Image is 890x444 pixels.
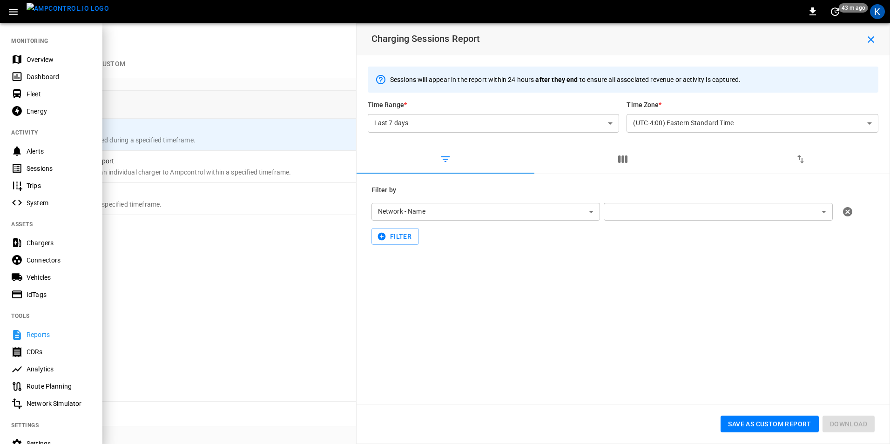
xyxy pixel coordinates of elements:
[27,107,91,116] div: Energy
[828,4,843,19] button: set refresh interval
[27,256,91,265] div: Connectors
[27,290,91,299] div: IdTags
[27,164,91,173] div: Sessions
[870,4,885,19] div: profile-icon
[27,399,91,408] div: Network Simulator
[27,55,91,64] div: Overview
[27,3,109,14] img: ampcontrol.io logo
[27,238,91,248] div: Chargers
[27,382,91,391] div: Route Planning
[27,347,91,357] div: CDRs
[27,181,91,190] div: Trips
[27,198,91,208] div: System
[27,330,91,339] div: Reports
[839,3,868,13] span: 43 m ago
[27,364,91,374] div: Analytics
[27,72,91,81] div: Dashboard
[27,147,91,156] div: Alerts
[27,89,91,99] div: Fleet
[27,273,91,282] div: Vehicles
